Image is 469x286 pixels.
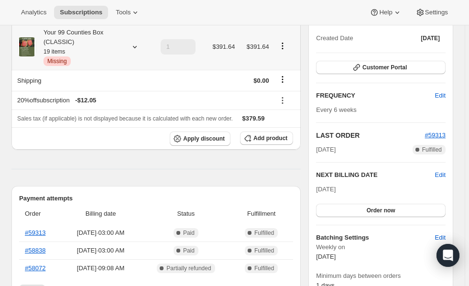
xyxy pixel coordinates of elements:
[116,9,131,16] span: Tools
[17,115,233,122] span: Sales tax (if applicable) is not displayed because it is calculated with each new order.
[54,6,108,19] button: Subscriptions
[275,41,290,51] button: Product actions
[364,6,407,19] button: Help
[183,229,195,237] span: Paid
[316,106,357,113] span: Every 6 weeks
[425,131,446,140] button: #59313
[415,32,446,45] button: [DATE]
[316,61,446,74] button: Customer Portal
[235,209,287,219] span: Fulfillment
[65,228,136,238] span: [DATE] · 03:00 AM
[11,70,149,91] th: Shipping
[429,230,451,245] button: Edit
[170,132,230,146] button: Apply discount
[435,170,446,180] button: Edit
[142,209,229,219] span: Status
[253,134,287,142] span: Add product
[367,207,395,214] span: Order now
[65,209,136,219] span: Billing date
[240,132,293,145] button: Add product
[436,244,459,267] div: Open Intercom Messenger
[17,96,269,105] div: 20%offsubscription
[166,264,211,272] span: Partially refunded
[362,64,407,71] span: Customer Portal
[316,253,336,260] span: [DATE]
[316,242,446,252] span: Weekly on
[65,246,136,255] span: [DATE] · 03:00 AM
[316,145,336,154] span: [DATE]
[379,9,392,16] span: Help
[435,91,446,100] span: Edit
[316,170,435,180] h2: NEXT BILLING DATE
[425,9,448,16] span: Settings
[316,131,425,140] h2: LAST ORDER
[19,203,62,224] th: Order
[275,74,290,85] button: Shipping actions
[316,204,446,217] button: Order now
[212,43,235,50] span: $391.64
[47,57,67,65] span: Missing
[429,88,451,103] button: Edit
[19,194,293,203] h2: Payment attempts
[60,9,102,16] span: Subscriptions
[435,233,446,242] span: Edit
[21,9,46,16] span: Analytics
[75,96,96,105] span: - $12.05
[316,186,336,193] span: [DATE]
[410,6,454,19] button: Settings
[25,247,45,254] a: #58838
[183,135,225,143] span: Apply discount
[254,247,274,254] span: Fulfilled
[15,6,52,19] button: Analytics
[25,264,45,272] a: #58072
[316,91,435,100] h2: FREQUENCY
[425,132,446,139] a: #59313
[254,229,274,237] span: Fulfilled
[65,264,136,273] span: [DATE] · 09:08 AM
[254,264,274,272] span: Fulfilled
[422,146,442,154] span: Fulfilled
[253,77,269,84] span: $0.00
[110,6,146,19] button: Tools
[421,34,440,42] span: [DATE]
[316,271,446,281] span: Minimum days between orders
[25,229,45,236] a: #59313
[36,28,122,66] div: Your 99 Counties Box (CLASSIC)
[316,233,435,242] h6: Batching Settings
[242,115,265,122] span: $379.59
[44,48,65,55] small: 19 items
[247,43,269,50] span: $391.64
[183,247,195,254] span: Paid
[316,33,353,43] span: Created Date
